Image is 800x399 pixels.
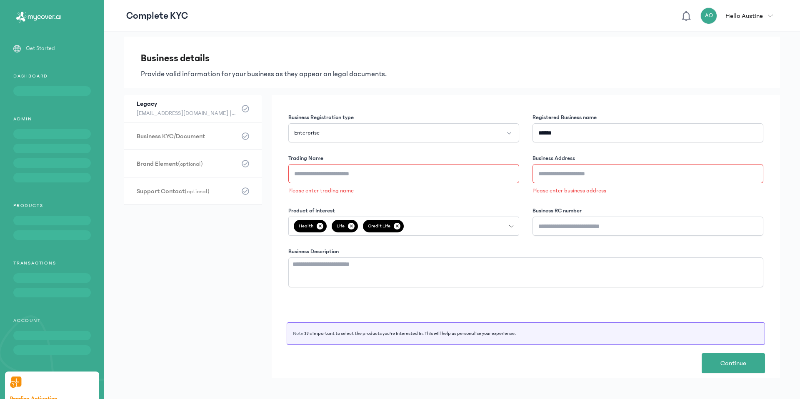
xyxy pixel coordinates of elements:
p: Please enter trading name [288,187,519,195]
span: Continue [720,358,746,368]
span: It's important to select the products you're interested in. This will help us personalise your ex... [305,331,516,336]
label: Business RC number [532,207,582,215]
label: Registered Business name [532,113,597,122]
h3: Legacy [137,99,237,108]
button: Health✕Life✕Credit Life✕ [288,217,519,236]
p: Please enter business address [532,187,763,195]
h3: Business KYC/Document [137,132,237,141]
p: ✕ [317,223,323,229]
h3: Support Contact [137,187,237,196]
span: [EMAIL_ADDRESS][DOMAIN_NAME] || 08134579812 [137,108,237,118]
div: AO [700,7,717,24]
label: Product of Interest [288,207,335,215]
p: Provide valid information for your business as they appear on legal documents. [141,68,763,80]
span: Enterprise [294,129,320,137]
h3: Brand Element [137,159,237,168]
label: Business Registration type [288,113,354,122]
p: Hello Austine [725,11,763,21]
p: Complete KYC [126,9,188,22]
label: Business Description [288,247,339,256]
p: ✕ [348,223,355,229]
button: Enterprise [288,123,519,142]
span: (optional) [185,188,210,195]
label: Business Address [532,154,575,162]
h3: Business details [141,52,763,65]
button: AOHello Austine [700,7,778,24]
span: Life [332,220,358,232]
p: Note: [293,330,759,337]
span: Health [294,220,327,232]
label: Trading Name [288,154,323,162]
span: (optional) [178,161,203,167]
span: Credit Life [363,220,404,232]
button: Continue [702,353,765,373]
p: Get Started [26,44,55,53]
p: ✕ [394,223,400,229]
